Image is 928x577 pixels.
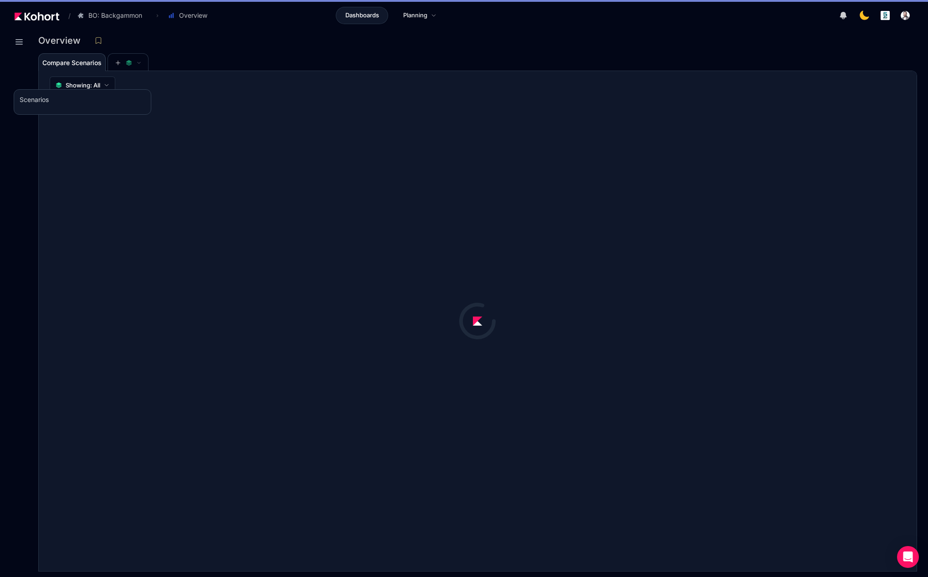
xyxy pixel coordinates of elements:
[345,11,379,20] span: Dashboards
[163,8,217,23] button: Overview
[66,81,100,90] span: Showing: All
[38,36,86,45] h3: Overview
[881,11,890,20] img: logo_logo_images_1_20240607072359498299_20240828135028712857.jpeg
[179,11,207,20] span: Overview
[394,7,446,24] a: Planning
[403,11,427,20] span: Planning
[50,77,115,94] button: Showing: All
[154,12,160,19] span: ›
[72,8,152,23] button: BO: Backgammon
[897,546,919,568] div: Open Intercom Messenger
[61,11,71,20] span: /
[42,60,102,66] span: Compare Scenarios
[15,12,59,20] img: Kohort logo
[336,7,388,24] a: Dashboards
[88,11,142,20] span: BO: Backgammon
[20,95,49,106] h3: Scenarios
